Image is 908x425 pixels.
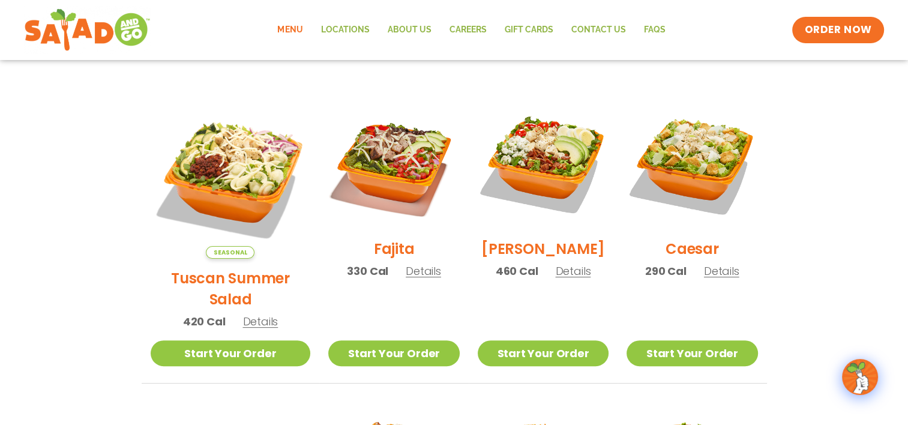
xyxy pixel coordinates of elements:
[481,238,605,259] h2: [PERSON_NAME]
[478,98,609,229] img: Product photo for Cobb Salad
[151,268,311,310] h2: Tuscan Summer Salad
[183,313,226,330] span: 420 Cal
[495,16,562,44] a: GIFT CARDS
[151,340,311,366] a: Start Your Order
[374,238,415,259] h2: Fajita
[24,6,151,54] img: new-SAG-logo-768×292
[406,264,441,279] span: Details
[328,98,459,229] img: Product photo for Fajita Salad
[627,98,757,229] img: Product photo for Caesar Salad
[496,263,538,279] span: 460 Cal
[704,264,739,279] span: Details
[378,16,440,44] a: About Us
[634,16,674,44] a: FAQs
[328,340,459,366] a: Start Your Order
[666,238,719,259] h2: Caesar
[478,340,609,366] a: Start Your Order
[206,246,254,259] span: Seasonal
[843,360,877,394] img: wpChatIcon
[792,17,883,43] a: ORDER NOW
[242,314,278,329] span: Details
[311,16,378,44] a: Locations
[645,263,687,279] span: 290 Cal
[804,23,871,37] span: ORDER NOW
[562,16,634,44] a: Contact Us
[268,16,311,44] a: Menu
[555,264,591,279] span: Details
[268,16,674,44] nav: Menu
[151,98,311,259] img: Product photo for Tuscan Summer Salad
[347,263,388,279] span: 330 Cal
[627,340,757,366] a: Start Your Order
[440,16,495,44] a: Careers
